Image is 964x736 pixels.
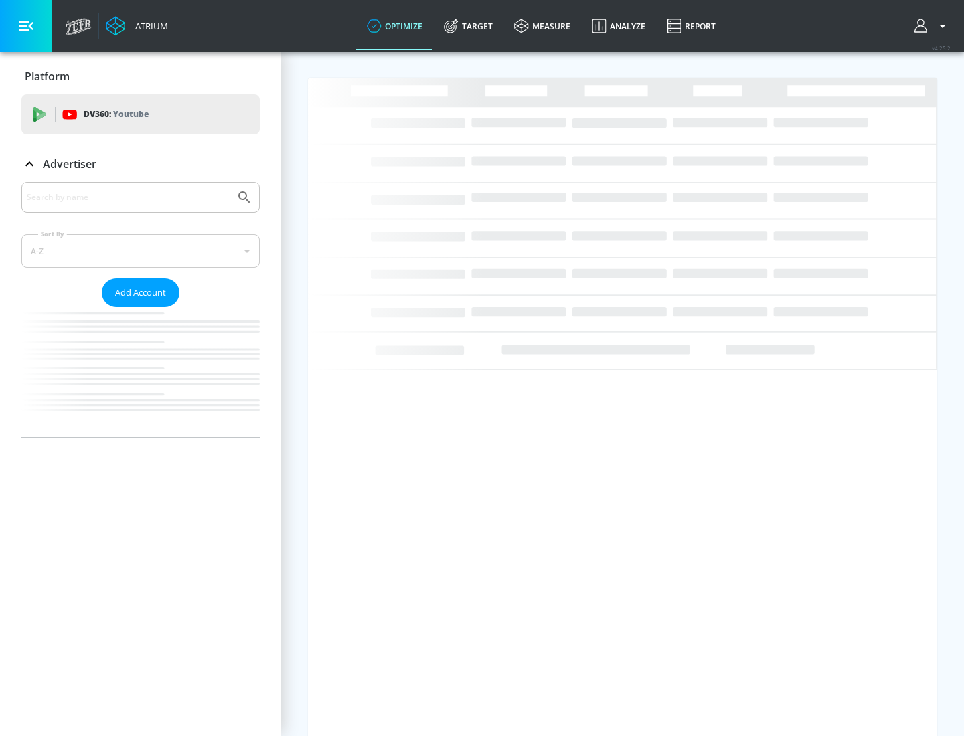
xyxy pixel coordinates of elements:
span: v 4.25.2 [932,44,951,52]
a: Report [656,2,726,50]
p: DV360: [84,107,149,122]
span: Add Account [115,285,166,300]
a: optimize [356,2,433,50]
label: Sort By [38,229,67,238]
p: Platform [25,69,70,84]
a: Analyze [581,2,656,50]
p: Advertiser [43,157,96,171]
a: Atrium [106,16,168,36]
nav: list of Advertiser [21,307,260,437]
div: Platform [21,58,260,95]
div: Atrium [130,20,168,32]
a: measure [503,2,581,50]
button: Add Account [102,278,179,307]
div: Advertiser [21,182,260,437]
input: Search by name [27,189,230,206]
div: DV360: Youtube [21,94,260,134]
div: Advertiser [21,145,260,183]
a: Target [433,2,503,50]
div: A-Z [21,234,260,268]
p: Youtube [113,107,149,121]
